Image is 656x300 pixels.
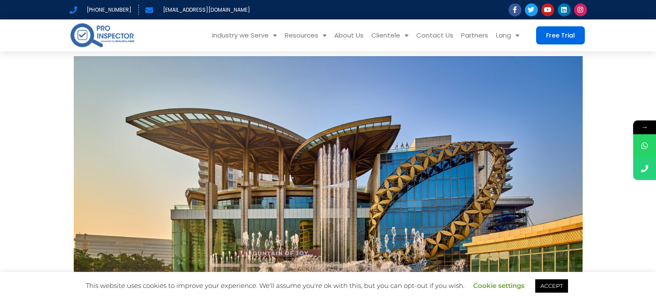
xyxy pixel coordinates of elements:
span: [EMAIL_ADDRESS][DOMAIN_NAME] [161,5,250,15]
a: About Us [330,19,367,51]
img: pro-inspector-logo [69,22,135,49]
a: ACCEPT [535,279,568,293]
a: Resources [281,19,330,51]
span: This website uses cookies to improve your experience. We'll assume you're ok with this, but you c... [86,281,570,290]
span: [PHONE_NUMBER] [85,5,132,15]
a: Partners [457,19,492,51]
a: Clientele [367,19,412,51]
a: Contact Us [412,19,457,51]
a: Free Trial [536,26,585,44]
a: [EMAIL_ADDRESS][DOMAIN_NAME] [145,5,250,15]
a: Industry we Serve [208,19,281,51]
a: Cookie settings [473,281,524,290]
span: → [633,120,656,134]
img: Jio World Centre [74,56,583,272]
span: Free Trial [546,32,575,38]
a: Lang [492,19,523,51]
nav: Menu [149,19,523,51]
